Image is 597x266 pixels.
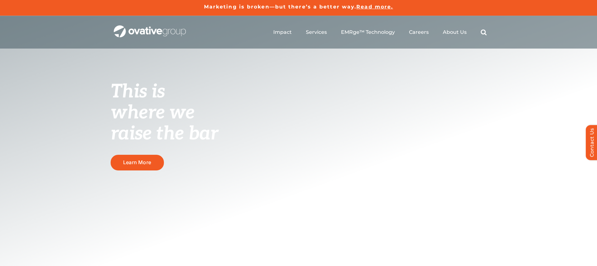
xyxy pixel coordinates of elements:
[123,159,151,165] span: Learn More
[111,81,165,103] span: This is
[114,25,186,31] a: OG_Full_horizontal_WHT
[409,29,429,35] a: Careers
[481,29,487,35] a: Search
[111,155,164,170] a: Learn More
[273,22,487,42] nav: Menu
[273,29,292,35] a: Impact
[306,29,327,35] a: Services
[443,29,467,35] a: About Us
[341,29,395,35] a: EMRge™ Technology
[356,4,393,10] a: Read more.
[204,4,357,10] a: Marketing is broken—but there’s a better way.
[111,102,218,145] span: where we raise the bar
